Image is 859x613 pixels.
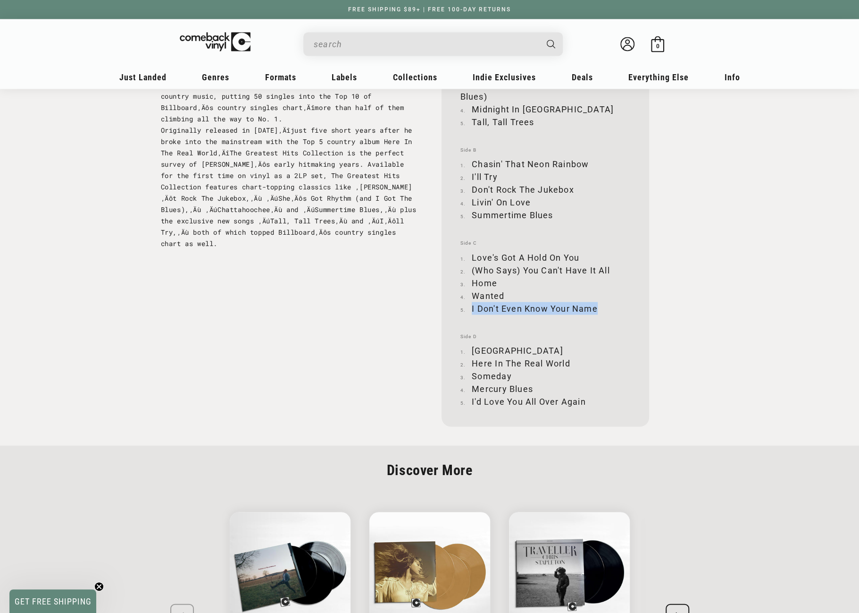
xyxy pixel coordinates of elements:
[460,369,630,382] li: Someday
[460,333,630,339] span: Side D
[460,196,630,209] li: Livin' On Love
[460,344,630,357] li: [GEOGRAPHIC_DATA]
[572,72,593,82] span: Deals
[460,276,630,289] li: Home
[538,32,564,56] button: Search
[119,72,167,82] span: Just Landed
[460,103,630,116] li: Midnight In [GEOGRAPHIC_DATA]
[460,116,630,128] li: Tall, Tall Trees
[460,264,630,276] li: (Who Says) You Can't Have It All
[460,289,630,302] li: Wanted
[473,72,536,82] span: Indie Exclusives
[460,357,630,369] li: Here In The Real World
[339,6,520,13] a: FREE SHIPPING $89+ | FREE 100-DAY RETURNS
[460,240,630,246] span: Side C
[460,183,630,196] li: Don't Rock The Jukebox
[725,72,740,82] span: Info
[460,251,630,264] li: Love's Got A Hold On You
[460,382,630,395] li: Mercury Blues
[332,72,357,82] span: Labels
[460,302,630,315] li: I Don't Even Know Your Name
[15,596,92,606] span: GET FREE SHIPPING
[460,158,630,170] li: Chasin' That Neon Rainbow
[161,23,418,249] p: [PERSON_NAME] has earned his place in country music history. Behind that guitar and knowing smile...
[656,43,659,50] span: 0
[314,34,537,54] input: When autocomplete results are available use up and down arrows to review and enter to select
[265,72,296,82] span: Formats
[202,72,229,82] span: Genres
[460,395,630,408] li: I'd Love You All Over Again
[303,32,563,56] div: Search
[393,72,437,82] span: Collections
[460,147,630,153] span: Side B
[460,170,630,183] li: I'll Try
[9,589,96,613] div: GET FREE SHIPPINGClose teaser
[628,72,689,82] span: Everything Else
[94,582,104,591] button: Close teaser
[460,209,630,221] li: Summertime Blues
